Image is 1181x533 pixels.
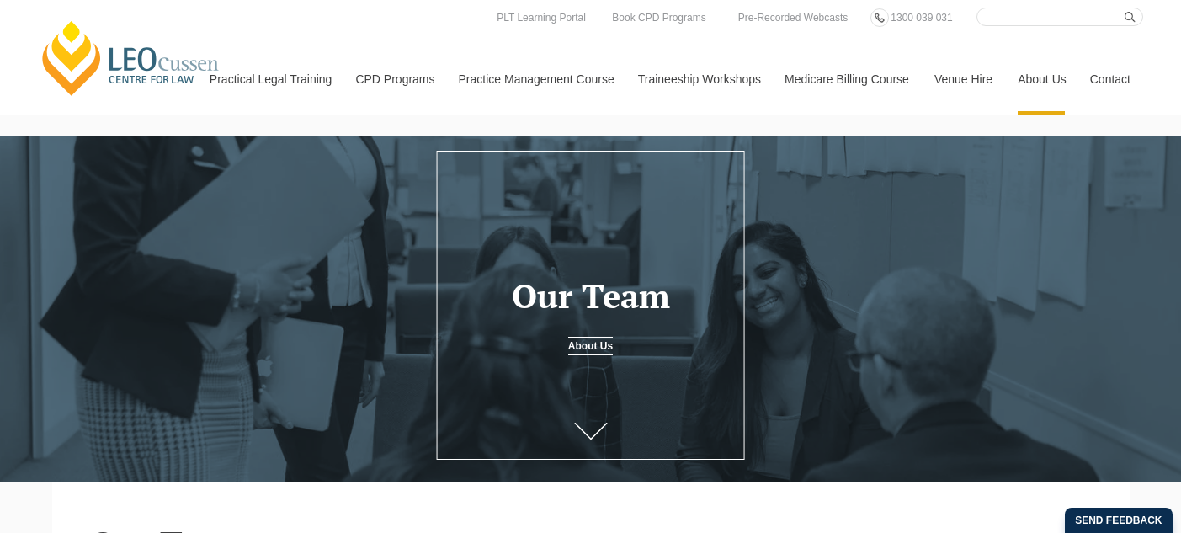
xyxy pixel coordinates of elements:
span: 1300 039 031 [891,12,952,24]
a: Book CPD Programs [608,8,710,27]
a: CPD Programs [343,43,445,115]
a: About Us [568,337,613,355]
a: PLT Learning Portal [492,8,590,27]
a: Medicare Billing Course [772,43,922,115]
h1: Our Team [449,277,732,314]
a: [PERSON_NAME] Centre for Law [38,19,224,98]
a: Practice Management Course [446,43,625,115]
iframe: LiveChat chat widget [1068,420,1139,491]
a: Pre-Recorded Webcasts [734,8,853,27]
a: 1300 039 031 [886,8,956,27]
a: Venue Hire [922,43,1005,115]
a: Traineeship Workshops [625,43,772,115]
a: Contact [1077,43,1143,115]
a: About Us [1005,43,1077,115]
a: Practical Legal Training [197,43,343,115]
